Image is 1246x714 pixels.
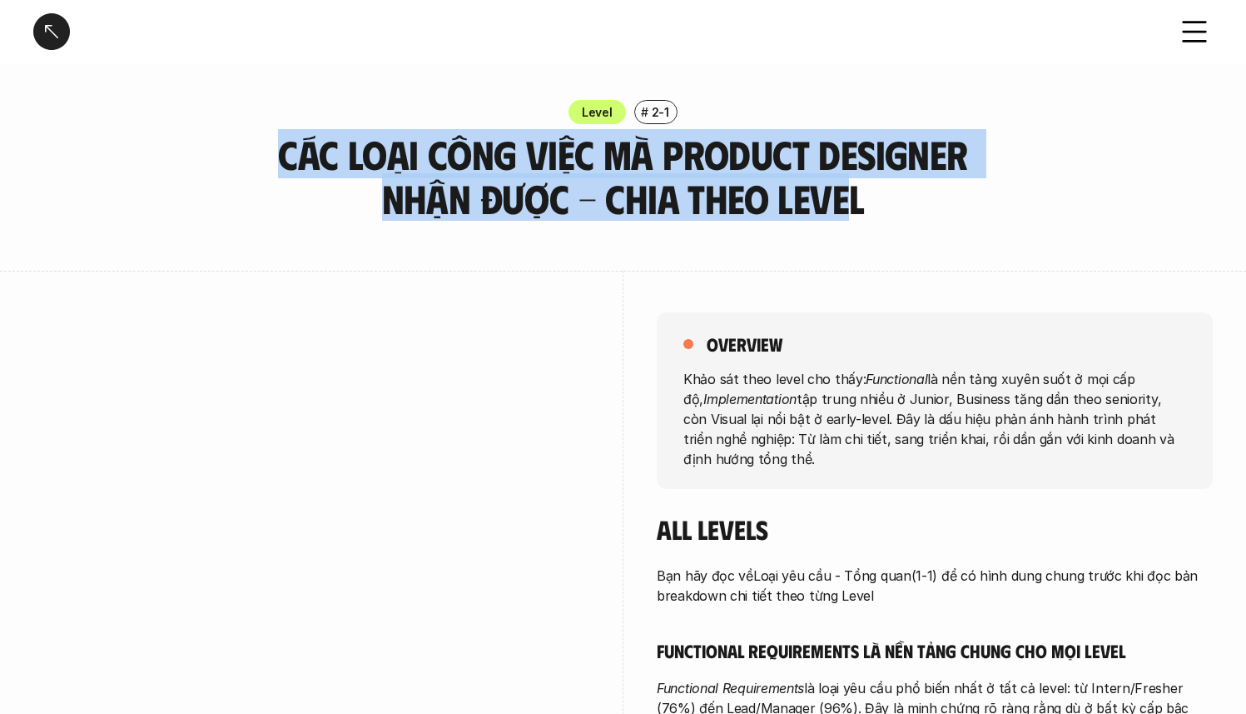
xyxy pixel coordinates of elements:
[657,566,1213,606] p: Bạn hãy đọc về (1-1) để có hình dung chung trước khi đọc bản breakdown chi tiết theo từng Level
[703,390,797,407] em: Implementation
[582,103,613,121] p: Level
[652,103,669,121] p: 2-1
[270,132,977,221] h3: Các loại công việc mà Product Designer nhận được - Chia theo Level
[866,370,927,387] em: Functional
[657,513,1213,545] h4: All levels
[683,368,1186,468] p: Khảo sát theo level cho thấy: là nền tảng xuyên suốt ở mọi cấp độ, tập trung nhiều ở Junior, Busi...
[657,639,1213,662] h5: Functional Requirements là nền tảng chung cho mọi level
[657,680,804,697] em: Functional Requirements
[707,332,782,356] h5: overview
[641,106,648,118] h6: #
[753,567,911,584] a: Loại yêu cầu - Tổng quan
